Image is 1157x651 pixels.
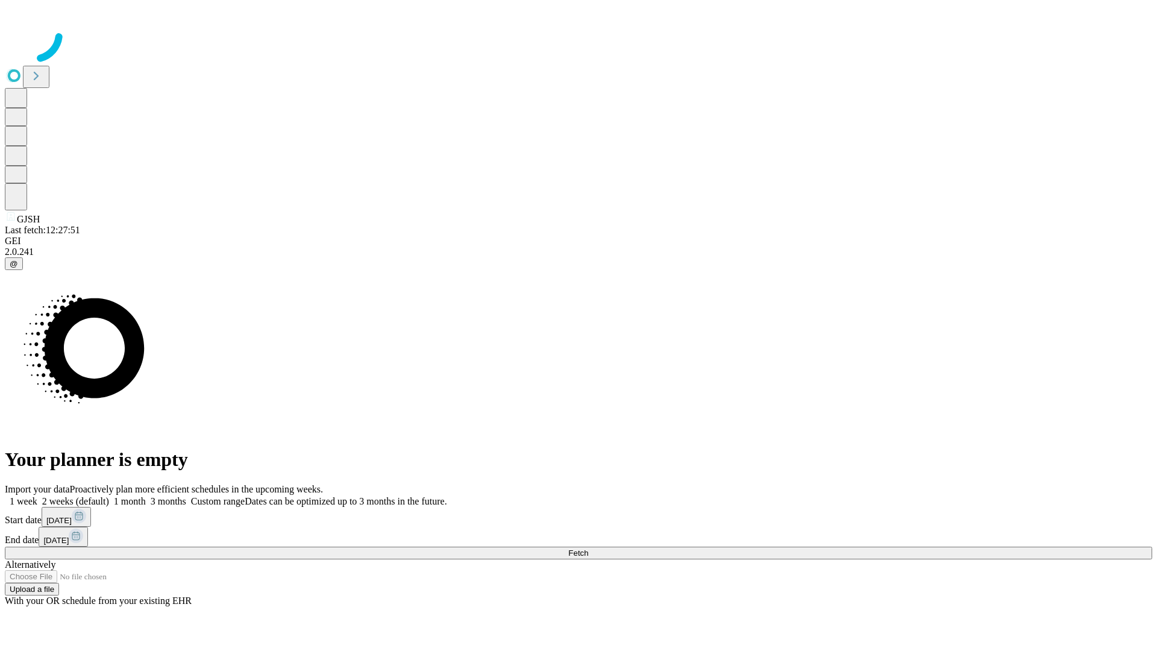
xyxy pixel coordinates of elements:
[43,536,69,545] span: [DATE]
[42,507,91,527] button: [DATE]
[5,484,70,494] span: Import your data
[5,247,1152,257] div: 2.0.241
[5,257,23,270] button: @
[5,583,59,596] button: Upload a file
[70,484,323,494] span: Proactively plan more efficient schedules in the upcoming weeks.
[191,496,245,506] span: Custom range
[5,559,55,570] span: Alternatively
[5,236,1152,247] div: GEI
[245,496,447,506] span: Dates can be optimized up to 3 months in the future.
[39,527,88,547] button: [DATE]
[5,448,1152,471] h1: Your planner is empty
[114,496,146,506] span: 1 month
[5,507,1152,527] div: Start date
[5,527,1152,547] div: End date
[568,549,588,558] span: Fetch
[42,496,109,506] span: 2 weeks (default)
[151,496,186,506] span: 3 months
[5,225,80,235] span: Last fetch: 12:27:51
[17,214,40,224] span: GJSH
[10,259,18,268] span: @
[5,547,1152,559] button: Fetch
[46,516,72,525] span: [DATE]
[5,596,192,606] span: With your OR schedule from your existing EHR
[10,496,37,506] span: 1 week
